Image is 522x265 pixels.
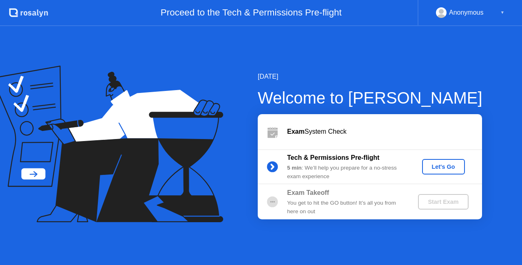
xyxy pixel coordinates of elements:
div: : We’ll help you prepare for a no-stress exam experience [287,164,405,181]
button: Let's Go [422,159,465,174]
div: System Check [287,127,482,137]
div: You get to hit the GO button! It’s all you from here on out [287,199,405,216]
b: 5 min [287,165,302,171]
div: Let's Go [425,163,462,170]
button: Start Exam [418,194,468,210]
b: Exam [287,128,305,135]
div: Start Exam [421,199,465,205]
div: Welcome to [PERSON_NAME] [258,86,482,110]
b: Exam Takeoff [287,189,329,196]
b: Tech & Permissions Pre-flight [287,154,379,161]
div: ▼ [500,7,504,18]
div: Anonymous [449,7,484,18]
div: [DATE] [258,72,482,82]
